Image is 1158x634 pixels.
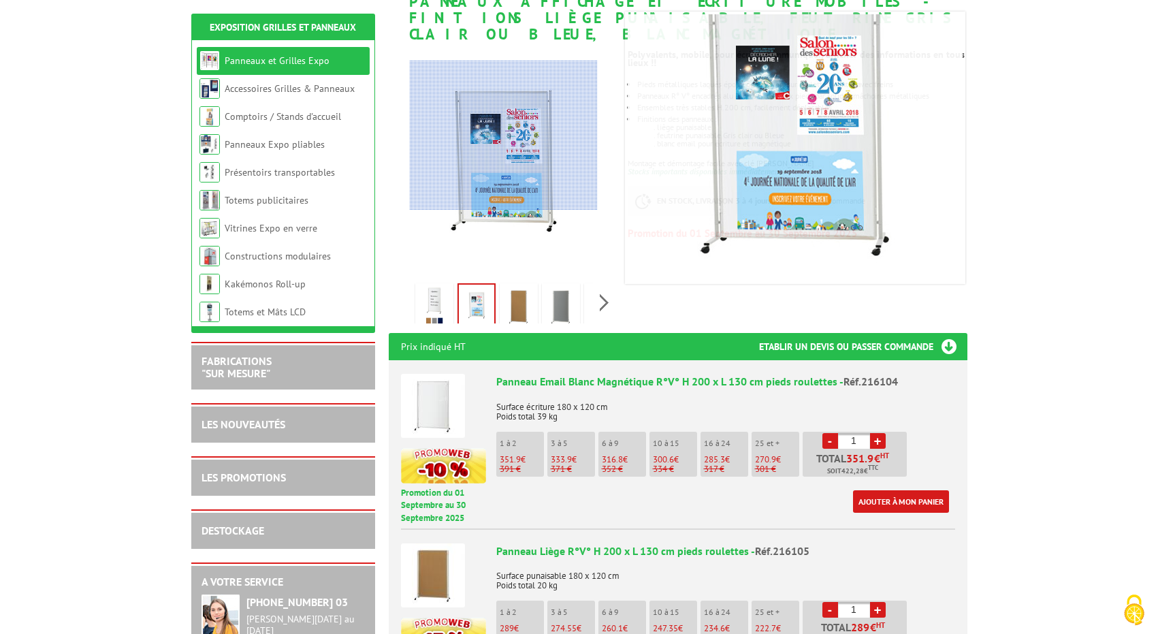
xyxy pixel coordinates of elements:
[704,439,748,448] p: 16 à 24
[755,439,799,448] p: 25 et +
[199,78,220,99] img: Accessoires Grilles & Panneaux
[755,454,776,465] span: 270.9
[551,439,595,448] p: 3 à 5
[755,622,776,634] span: 222.7
[602,607,646,617] p: 6 à 9
[602,454,623,465] span: 316.8
[500,622,514,634] span: 289
[602,624,646,633] p: €
[598,291,611,314] span: Next
[704,622,725,634] span: 234.6
[602,622,623,634] span: 260.1
[210,21,356,33] a: Exposition Grilles et Panneaux
[704,455,748,464] p: €
[653,622,678,634] span: 247.35
[199,274,220,294] img: Kakémonos Roll-up
[1117,593,1151,627] img: Cookies (fenêtre modale)
[876,620,885,630] sup: HT
[401,487,486,525] p: Promotion du 01 Septembre au 30 Septembre 2025
[500,624,544,633] p: €
[496,393,955,422] p: Surface écriture 180 x 120 cm Poids total 39 kg
[841,466,864,477] span: 422,28
[202,576,365,588] h2: A votre service
[853,490,949,513] a: Ajouter à mon panier
[401,448,486,484] img: promotion
[202,471,286,484] a: LES PROMOTIONS
[755,455,799,464] p: €
[225,110,341,123] a: Comptoirs / Stands d'accueil
[496,374,955,390] div: Panneau Email Blanc Magnétique R°V° H 200 x L 130 cm pieds roulettes -
[846,453,874,464] span: 351.9
[225,306,306,318] a: Totems et Mâts LCD
[602,455,646,464] p: €
[199,50,220,71] img: Panneaux et Grilles Expo
[870,622,876,633] span: €
[246,595,348,609] strong: [PHONE_NUMBER] 03
[874,453,880,464] span: €
[202,354,272,380] a: FABRICATIONS"Sur Mesure"
[502,286,535,328] img: panneau_liege_pieds_roulettes_216105.jpg
[401,333,466,360] p: Prix indiqué HT
[202,524,264,537] a: DESTOCKAGE
[827,466,878,477] span: Soit €
[843,375,898,388] span: Réf.216104
[755,624,799,633] p: €
[822,602,838,618] a: -
[500,455,544,464] p: €
[199,106,220,127] img: Comptoirs / Stands d'accueil
[225,54,329,67] a: Panneaux et Grilles Expo
[199,302,220,322] img: Totems et Mâts LCD
[551,624,595,633] p: €
[199,162,220,183] img: Présentoirs transportables
[653,439,697,448] p: 10 à 15
[870,433,886,449] a: +
[602,439,646,448] p: 6 à 9
[545,286,577,328] img: panneau_feutrine_grise_pieds_roulettes_216106.jpg
[225,138,325,150] a: Panneaux Expo pliables
[587,286,620,328] img: panneau_feutrine_bleue_pieds_roulettes_216107.jpg
[551,607,595,617] p: 3 à 5
[500,454,521,465] span: 351.9
[225,194,308,206] a: Totems publicitaires
[500,607,544,617] p: 1 à 2
[653,624,697,633] p: €
[199,190,220,210] img: Totems publicitaires
[851,622,870,633] span: 289
[759,333,967,360] h3: Etablir un devis ou passer commande
[704,454,725,465] span: 285.3
[653,454,674,465] span: 300.6
[755,607,799,617] p: 25 et +
[199,218,220,238] img: Vitrines Expo en verre
[459,285,494,327] img: panneaux_affichage_ecriture_mobiles_216104_1.jpg
[199,246,220,266] img: Constructions modulaires
[500,464,544,474] p: 391 €
[880,451,889,460] sup: HT
[806,453,907,477] p: Total
[496,562,955,590] p: Surface punaisable 180 x 120 cm Poids total 20 kg
[602,464,646,474] p: 352 €
[822,433,838,449] a: -
[199,134,220,155] img: Panneaux Expo pliables
[401,374,465,438] img: Panneau Email Blanc Magnétique R°V° H 200 x L 130 cm pieds roulettes
[704,464,748,474] p: 317 €
[704,607,748,617] p: 16 à 24
[202,417,285,431] a: LES NOUVEAUTÉS
[418,286,451,328] img: panneaux_exposition_216104_1.jpg
[551,622,577,634] span: 274.55
[500,439,544,448] p: 1 à 2
[225,82,355,95] a: Accessoires Grilles & Panneaux
[870,602,886,618] a: +
[225,222,317,234] a: Vitrines Expo en verre
[868,464,878,471] sup: TTC
[225,166,335,178] a: Présentoirs transportables
[225,278,306,290] a: Kakémonos Roll-up
[653,607,697,617] p: 10 à 15
[653,464,697,474] p: 334 €
[653,455,697,464] p: €
[1110,588,1158,634] button: Cookies (fenêtre modale)
[704,624,748,633] p: €
[225,250,331,262] a: Constructions modulaires
[496,543,955,559] div: Panneau Liège R°V° H 200 x L 130 cm pieds roulettes -
[401,543,465,607] img: Panneau Liège R°V° H 200 x L 130 cm pieds roulettes
[755,464,799,474] p: 301 €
